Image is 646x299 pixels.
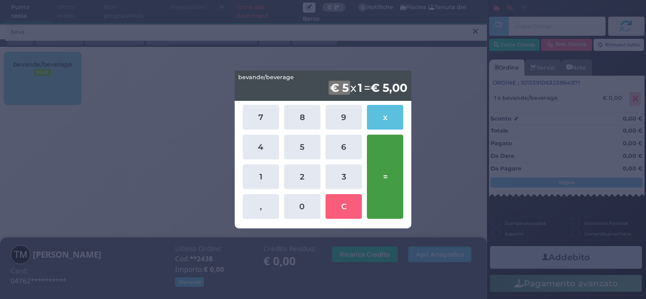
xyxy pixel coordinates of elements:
[356,81,364,95] b: 1
[284,135,320,159] button: 5
[284,194,320,219] button: 0
[243,135,279,159] button: 4
[243,194,279,219] button: ,
[284,164,320,189] button: 2
[238,73,294,82] span: bevande/beverage
[326,105,362,130] button: 9
[367,105,403,130] button: x
[284,105,320,130] button: 8
[235,71,411,101] div: x =
[326,194,362,219] button: C
[243,105,279,130] button: 7
[370,81,407,95] b: € 5,00
[329,81,350,95] b: € 5
[326,164,362,189] button: 3
[243,164,279,189] button: 1
[326,135,362,159] button: 6
[367,135,403,219] button: =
